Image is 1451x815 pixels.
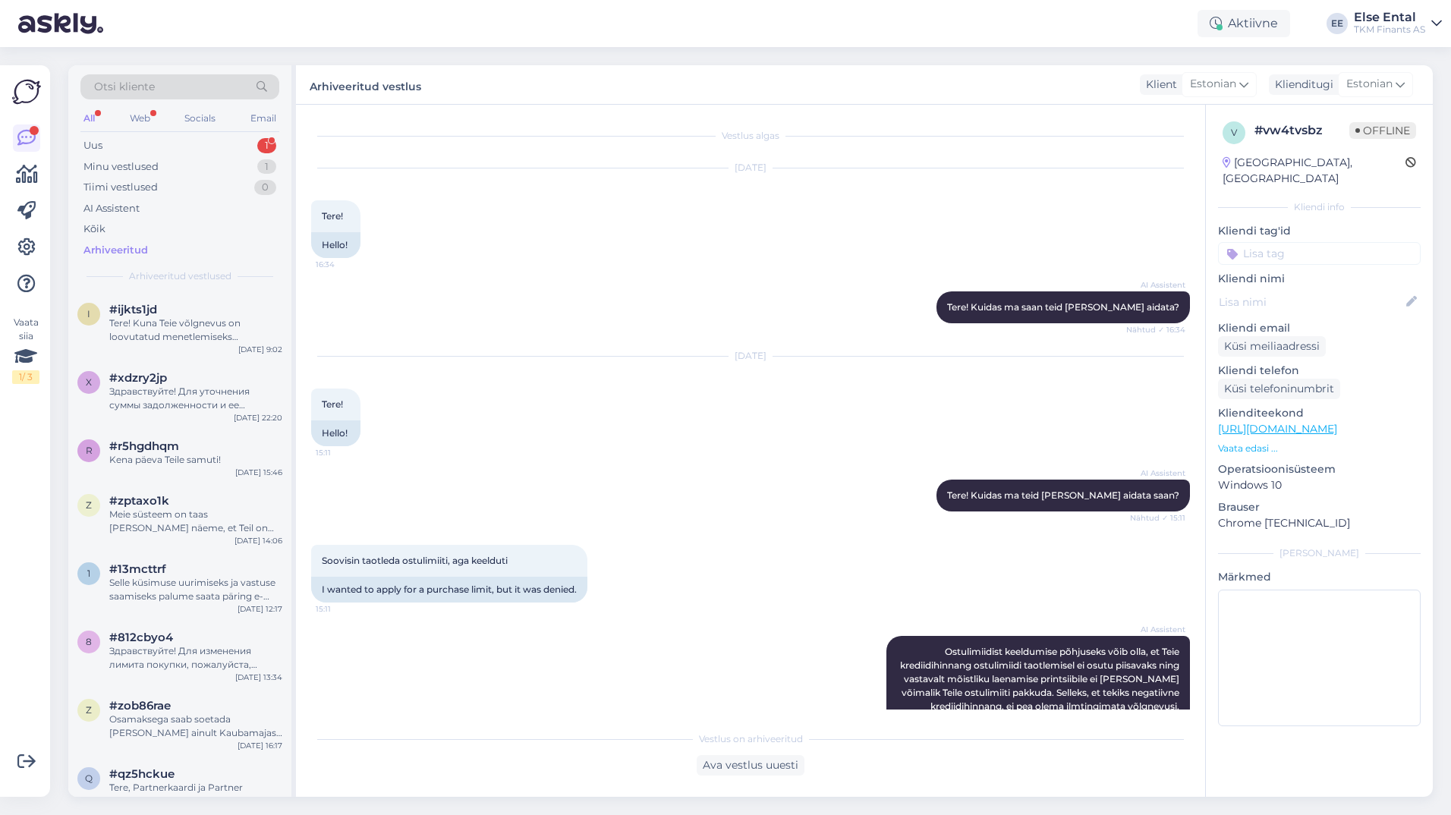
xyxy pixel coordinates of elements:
span: 1 [87,568,90,579]
span: AI Assistent [1128,624,1185,635]
a: Else EntalTKM Finants AS [1354,11,1442,36]
div: [DATE] 12:17 [238,603,282,615]
span: 15:11 [316,447,373,458]
span: #zptaxo1k [109,494,169,508]
span: Vestlus on arhiveeritud [699,732,803,746]
span: Estonian [1346,76,1393,93]
img: Askly Logo [12,77,41,106]
div: [DATE] 15:46 [235,467,282,478]
div: Klienditugi [1269,77,1333,93]
a: [URL][DOMAIN_NAME] [1218,422,1337,436]
div: Uus [83,138,102,153]
span: Tere! [322,210,343,222]
div: [PERSON_NAME] [1218,546,1421,560]
div: [DATE] 16:17 [238,740,282,751]
input: Lisa tag [1218,242,1421,265]
div: 0 [254,180,276,195]
div: [DATE] 14:06 [234,535,282,546]
div: Arhiveeritud [83,243,148,258]
div: Tere, Partnerkaardi ja Partner Kuukaardi saab teha ainult eraisiku nimele. [109,781,282,808]
p: Märkmed [1218,569,1421,585]
div: Vaata siia [12,316,39,384]
div: Ava vestlus uuesti [697,755,804,776]
div: Aktiivne [1198,10,1290,37]
span: Tere! [322,398,343,410]
span: #xdzry2jp [109,371,167,385]
span: Nähtud ✓ 15:11 [1128,512,1185,524]
span: #r5hgdhqm [109,439,179,453]
div: [DATE] [311,161,1190,175]
span: Ostulimiidist keeldumise põhjuseks võib olla, et Teie krediidihinnang ostulimiidi taotlemisel ei ... [900,646,1182,780]
div: Email [247,109,279,128]
div: 1 [257,159,276,175]
span: z [86,499,92,511]
span: Offline [1349,122,1416,139]
div: 1 / 3 [12,370,39,384]
span: #qz5hckue [109,767,175,781]
span: #13mcttrf [109,562,166,576]
div: 1 [257,138,276,153]
span: Otsi kliente [94,79,155,95]
div: Socials [181,109,219,128]
div: EE [1327,13,1348,34]
div: Kõik [83,222,105,237]
span: AI Assistent [1128,279,1185,291]
div: Minu vestlused [83,159,159,175]
span: Nähtud ✓ 16:34 [1126,324,1185,335]
p: Brauser [1218,499,1421,515]
div: Klient [1140,77,1177,93]
span: z [86,704,92,716]
span: v [1231,127,1237,138]
span: 15:11 [316,603,373,615]
input: Lisa nimi [1219,294,1403,310]
div: Küsi telefoninumbrit [1218,379,1340,399]
span: Estonian [1190,76,1236,93]
div: Здравствуйте! Для уточнения суммы задолженности и ее истории, пожалуйста, отправьте запрос на эле... [109,385,282,412]
div: Else Ental [1354,11,1425,24]
div: Kliendi info [1218,200,1421,214]
div: Здравствуйте! Для изменения лимита покупки, пожалуйста, подайте заявку в самообслуживании Partner... [109,644,282,672]
div: Tere! Kuna Teie võlgnevus on loovutatud menetlemiseks inkassofirmale, siis tuleb Teil võlgnevus t... [109,316,282,344]
span: Tere! Kuidas ma saan teid [PERSON_NAME] aidata? [947,301,1179,313]
span: #zob86rae [109,699,171,713]
label: Arhiveeritud vestlus [310,74,421,95]
div: Osamaksega saab soetada [PERSON_NAME] ainult Kaubamajast kohapeal või Kaubamaja e-poest., kahjuks... [109,713,282,740]
div: [DATE] [311,349,1190,363]
span: Arhiveeritud vestlused [129,269,231,283]
p: Vaata edasi ... [1218,442,1421,455]
p: Kliendi email [1218,320,1421,336]
span: i [87,308,90,319]
div: [GEOGRAPHIC_DATA], [GEOGRAPHIC_DATA] [1223,155,1405,187]
span: Tere! Kuidas ma teid [PERSON_NAME] aidata saan? [947,489,1179,501]
span: x [86,376,92,388]
div: [DATE] 9:02 [238,344,282,355]
p: Chrome [TECHNICAL_ID] [1218,515,1421,531]
span: r [86,445,93,456]
div: Küsi meiliaadressi [1218,336,1326,357]
p: Windows 10 [1218,477,1421,493]
span: q [85,773,93,784]
div: Hello! [311,420,360,446]
div: AI Assistent [83,201,140,216]
span: #ijkts1jd [109,303,157,316]
span: 16:34 [316,259,373,270]
div: All [80,109,98,128]
div: Tiimi vestlused [83,180,158,195]
p: Kliendi telefon [1218,363,1421,379]
div: Hello! [311,232,360,258]
div: Web [127,109,153,128]
p: Kliendi nimi [1218,271,1421,287]
span: AI Assistent [1128,467,1185,479]
span: Soovisin taotleda ostulimiiti, aga keelduti [322,555,508,566]
div: Kena päeva Teile samuti! [109,453,282,467]
p: Klienditeekond [1218,405,1421,421]
p: Kliendi tag'id [1218,223,1421,239]
div: [DATE] 13:34 [235,672,282,683]
span: 8 [86,636,92,647]
span: #812cbyo4 [109,631,173,644]
div: I wanted to apply for a purchase limit, but it was denied. [311,577,587,603]
div: [DATE] 22:20 [234,412,282,423]
div: Vestlus algas [311,129,1190,143]
div: Selle küsimuse uurimiseks ja vastuse saamiseks palume saata päring e-posti aadressile [EMAIL_ADDR... [109,576,282,603]
div: Meie süsteem on taas [PERSON_NAME] näeme, et Teil on lepingute sõlmimine juba õnnestunud. [109,508,282,535]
